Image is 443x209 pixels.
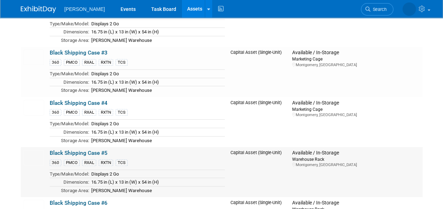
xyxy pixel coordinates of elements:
[50,78,89,86] td: Dimensions:
[82,59,96,66] div: RXAL
[89,36,225,44] td: [PERSON_NAME] Warehouse
[50,59,61,66] div: 360
[50,19,89,28] td: Type/Make/Model:
[50,28,89,36] td: Dimensions:
[82,109,96,116] div: RXAL
[89,19,225,28] td: Displays 2 Go
[89,86,225,94] td: [PERSON_NAME] Warehouse
[91,29,159,34] span: 16.75 in (L) x 13 in (W) x 54 in (H)
[292,56,419,62] div: Marketing Cage
[228,147,289,197] td: Capital Asset (Single-Unit)
[61,88,89,93] span: Storage Area:
[82,159,96,166] div: RXAL
[402,2,416,16] img: Amber Vincent
[99,109,113,116] div: RXTN
[64,59,80,66] div: PMCO
[61,138,89,143] span: Storage Area:
[99,59,113,66] div: RXTN
[50,100,107,106] a: Black Shipping Case #4
[91,129,159,135] span: 16.75 in (L) x 13 in (W) x 54 in (H)
[292,50,419,56] div: Available / In-Storage
[292,162,419,167] div: Montgomery, [GEOGRAPHIC_DATA]
[50,109,61,116] div: 360
[91,80,159,85] span: 16.75 in (L) x 13 in (W) x 54 in (H)
[50,178,89,186] td: Dimensions:
[89,69,225,78] td: Displays 2 Go
[50,170,89,178] td: Type/Make/Model:
[64,109,80,116] div: PMCO
[89,120,225,128] td: Displays 2 Go
[116,59,128,66] div: TCS
[292,112,419,118] div: Montgomery, [GEOGRAPHIC_DATA]
[116,109,128,116] div: TCS
[61,38,89,43] span: Storage Area:
[292,62,419,68] div: Montgomery, [GEOGRAPHIC_DATA]
[50,69,89,78] td: Type/Make/Model:
[292,100,419,106] div: Available / In-Storage
[50,150,107,156] a: Black Shipping Case #5
[64,6,105,12] span: [PERSON_NAME]
[64,159,80,166] div: PMCO
[99,159,113,166] div: RXTN
[292,156,419,162] div: Warehouse Rack
[50,200,107,206] a: Black Shipping Case #6
[21,6,56,13] img: ExhibitDay
[61,188,89,193] span: Storage Area:
[361,3,393,15] a: Search
[89,186,225,194] td: [PERSON_NAME] Warehouse
[116,159,128,166] div: TCS
[89,170,225,178] td: Displays 2 Go
[292,200,419,206] div: Available / In-Storage
[50,50,107,56] a: Black Shipping Case #3
[50,128,89,136] td: Dimensions:
[370,7,387,12] span: Search
[50,159,61,166] div: 360
[292,106,419,112] div: Marketing Cage
[228,47,289,97] td: Capital Asset (Single-Unit)
[91,179,159,185] span: 16.75 in (L) x 13 in (W) x 54 in (H)
[228,97,289,147] td: Capital Asset (Single-Unit)
[292,150,419,156] div: Available / In-Storage
[89,136,225,144] td: [PERSON_NAME] Warehouse
[50,120,89,128] td: Type/Make/Model:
